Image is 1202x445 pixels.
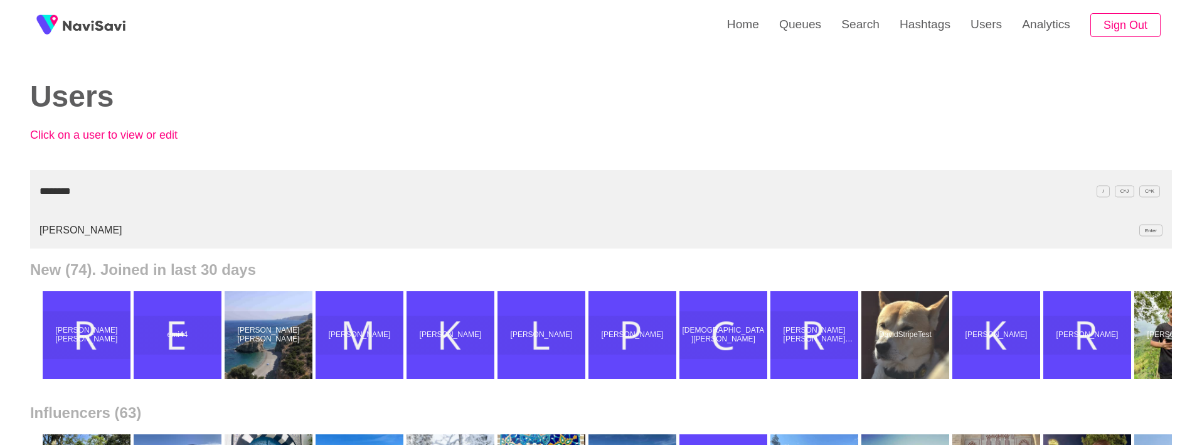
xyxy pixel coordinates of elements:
[770,291,861,379] a: [PERSON_NAME] [PERSON_NAME] [PERSON_NAME]Ron Jake Rainier Villanueva
[773,326,856,344] p: [PERSON_NAME] [PERSON_NAME] [PERSON_NAME]
[1115,185,1135,197] span: C^J
[316,291,407,379] a: [PERSON_NAME]Marinda Kritzinger
[30,212,1172,249] li: [PERSON_NAME]
[30,261,1172,279] h2: New (74). Joined in last 30 days
[227,326,310,344] p: [PERSON_NAME] [PERSON_NAME]
[30,404,1172,422] h2: Influencers (63)
[588,291,679,379] a: [PERSON_NAME]Παναγιώτης Παναγιωτίδης
[1043,291,1134,379] a: [PERSON_NAME]Eirini Kokkinogouli
[30,80,582,114] h2: Users
[952,291,1043,379] a: [PERSON_NAME]Konstantina Impri
[225,291,316,379] a: [PERSON_NAME] [PERSON_NAME]Marianna Marian
[864,331,947,340] p: DavidStripeTest
[407,291,497,379] a: [PERSON_NAME]karina dang
[318,331,401,340] p: [PERSON_NAME]
[591,331,674,340] p: [PERSON_NAME]
[30,129,306,142] p: Click on a user to view or edit
[31,9,63,41] img: fireSpot
[1046,331,1129,340] p: [PERSON_NAME]
[682,326,765,344] p: [DEMOGRAPHIC_DATA][PERSON_NAME]
[1090,13,1161,38] button: Sign Out
[409,331,492,340] p: [PERSON_NAME]
[43,291,134,379] a: [PERSON_NAME] [PERSON_NAME]RAHUL KUMAR BANSHIWAL
[1139,185,1160,197] span: C^K
[861,291,952,379] a: DavidStripeTestDavidStripeTest
[497,291,588,379] a: [PERSON_NAME]Lynn Witte
[1139,225,1162,237] span: Enter
[134,291,225,379] a: emi44emi44
[136,331,219,340] p: emi44
[679,291,770,379] a: [DEMOGRAPHIC_DATA][PERSON_NAME]Christos Akritidis
[45,326,128,344] p: [PERSON_NAME] [PERSON_NAME]
[1097,185,1109,197] span: /
[955,331,1038,340] p: [PERSON_NAME]
[500,331,583,340] p: [PERSON_NAME]
[63,19,125,31] img: fireSpot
